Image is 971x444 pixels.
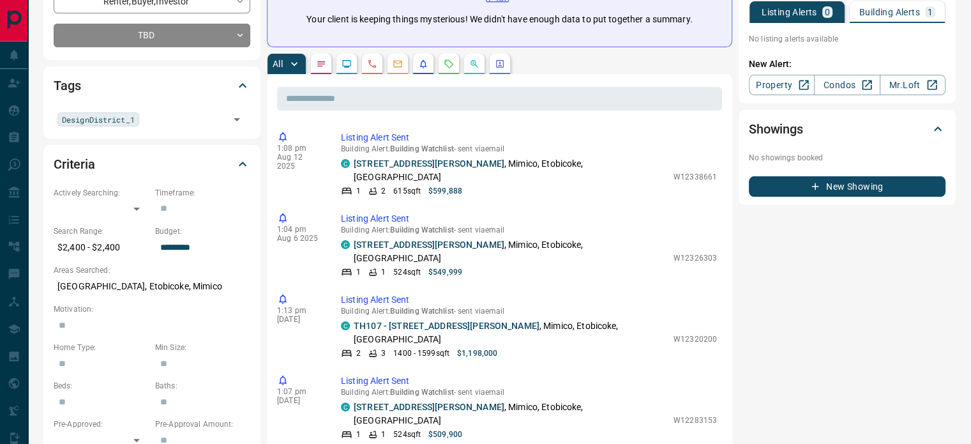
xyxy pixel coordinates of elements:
h2: Tags [54,75,80,96]
p: [DATE] [277,396,322,405]
div: condos.ca [341,321,350,330]
p: 1 [356,185,361,197]
svg: Calls [367,59,377,69]
p: Search Range: [54,226,149,237]
h2: Showings [749,119,803,139]
span: Building Watchlist [390,226,454,234]
svg: Lead Browsing Activity [342,59,352,69]
p: Building Alert : - sent via email [341,388,717,397]
p: 1 [381,429,386,440]
p: 2 [381,185,386,197]
div: TBD [54,24,250,47]
p: Building Alerts [859,8,920,17]
span: DesignDistrict_1 [62,113,135,126]
svg: Notes [316,59,326,69]
p: Listing Alert Sent [341,374,717,388]
span: Building Watchlist [390,144,454,153]
span: Building Watchlist [390,388,454,397]
p: 615 sqft [393,185,421,197]
p: W12338661 [674,171,717,183]
div: condos.ca [341,240,350,249]
div: condos.ca [341,159,350,168]
p: Areas Searched: [54,264,250,276]
p: Pre-Approval Amount: [155,418,250,430]
p: Listing Alert Sent [341,131,717,144]
p: Budget: [155,226,250,237]
p: W12283153 [674,415,717,426]
p: 3 [381,348,386,359]
p: , Mimico, Etobicoke, [GEOGRAPHIC_DATA] [354,319,667,346]
p: 1400 - 1599 sqft [393,348,449,359]
p: New Alert: [749,57,945,71]
h2: Criteria [54,154,95,174]
p: No listing alerts available [749,33,945,45]
p: , Mimico, Etobicoke, [GEOGRAPHIC_DATA] [354,238,667,265]
svg: Opportunities [469,59,479,69]
p: Listing Alert Sent [341,293,717,307]
a: Condos [814,75,880,95]
p: 1:08 pm [277,144,322,153]
p: , Mimico, Etobicoke, [GEOGRAPHIC_DATA] [354,401,667,427]
p: $2,400 - $2,400 [54,237,149,258]
p: 524 sqft [393,429,421,440]
p: $509,900 [428,429,462,440]
a: [STREET_ADDRESS][PERSON_NAME] [354,158,504,169]
button: Open [228,111,246,128]
p: Pre-Approved: [54,418,149,430]
p: 1 [381,266,386,278]
a: Property [749,75,815,95]
a: [STREET_ADDRESS][PERSON_NAME] [354,240,504,250]
svg: Agent Actions [495,59,505,69]
p: 1 [356,266,361,278]
span: Building Watchlist [390,307,454,316]
p: $599,888 [428,185,462,197]
p: Listing Alert Sent [341,212,717,226]
p: Home Type: [54,342,149,353]
p: 524 sqft [393,266,421,278]
p: Building Alert : - sent via email [341,144,717,153]
p: Actively Searching: [54,187,149,199]
p: Listing Alerts [762,8,817,17]
p: [GEOGRAPHIC_DATA], Etobicoke, Mimico [54,276,250,297]
p: 1 [356,429,361,440]
p: Timeframe: [155,187,250,199]
p: 2 [356,348,361,359]
p: Aug 6 2025 [277,234,322,243]
p: Your client is keeping things mysterious! We didn't have enough data to put together a summary. [306,13,692,26]
p: W12320200 [674,333,717,345]
p: Building Alert : - sent via email [341,307,717,316]
svg: Listing Alerts [418,59,428,69]
a: TH107 - [STREET_ADDRESS][PERSON_NAME] [354,321,539,331]
div: Tags [54,70,250,101]
p: 1:13 pm [277,306,322,315]
div: Criteria [54,149,250,180]
p: Min Size: [155,342,250,353]
p: Building Alert : - sent via email [341,226,717,234]
div: Showings [749,114,945,144]
p: No showings booked [749,152,945,164]
a: Mr.Loft [880,75,945,95]
p: 1:07 pm [277,387,322,396]
p: [DATE] [277,315,322,324]
p: W12326303 [674,252,717,264]
p: $1,198,000 [457,348,497,359]
p: All [273,59,283,68]
svg: Requests [444,59,454,69]
p: Motivation: [54,303,250,315]
p: $549,999 [428,266,462,278]
p: 0 [825,8,830,17]
p: , Mimico, Etobicoke, [GEOGRAPHIC_DATA] [354,157,667,184]
a: [STREET_ADDRESS][PERSON_NAME] [354,402,504,412]
button: New Showing [749,176,945,197]
div: condos.ca [341,402,350,411]
svg: Emails [393,59,403,69]
p: Beds: [54,380,149,392]
p: 1 [928,8,933,17]
p: Aug 12 2025 [277,153,322,171]
p: 1:04 pm [277,225,322,234]
p: Baths: [155,380,250,392]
